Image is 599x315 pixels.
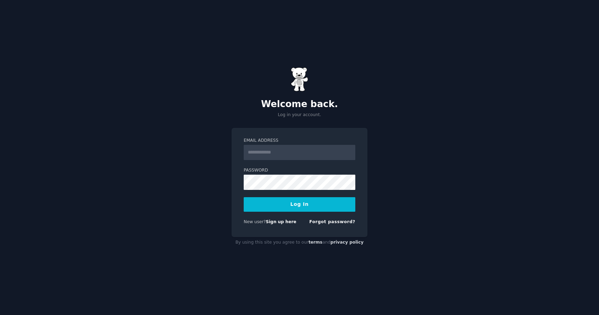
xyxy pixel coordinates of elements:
h2: Welcome back. [232,99,367,110]
p: Log in your account. [232,112,367,118]
img: Gummy Bear [291,67,308,91]
label: Password [244,167,355,174]
a: privacy policy [330,240,364,245]
label: Email Address [244,138,355,144]
div: By using this site you agree to our and [232,237,367,248]
a: terms [309,240,322,245]
a: Forgot password? [309,219,355,224]
button: Log In [244,197,355,212]
span: New user? [244,219,266,224]
a: Sign up here [266,219,296,224]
